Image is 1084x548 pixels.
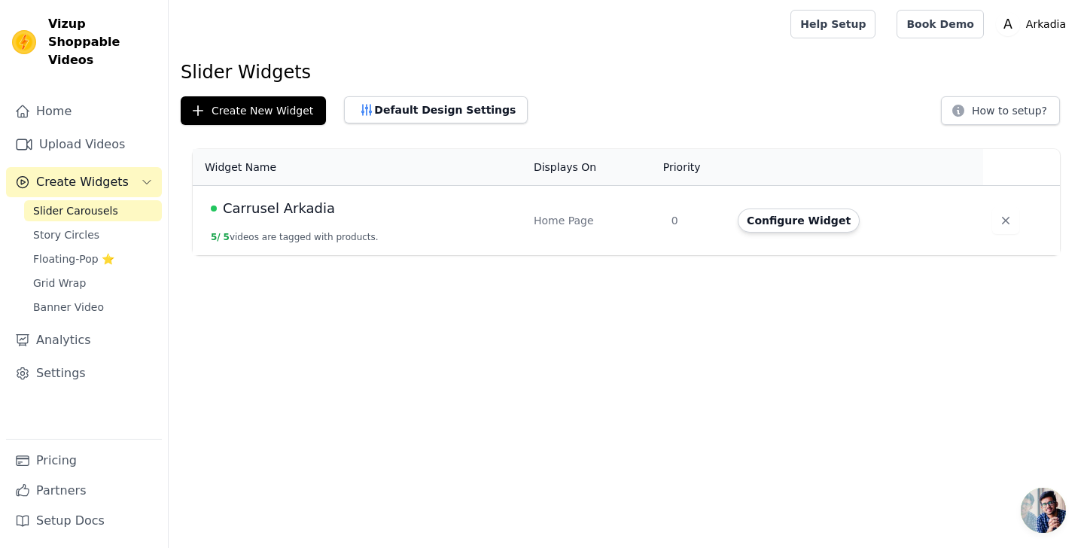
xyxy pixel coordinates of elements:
[36,173,129,191] span: Create Widgets
[534,213,653,228] div: Home Page
[33,300,104,315] span: Banner Video
[662,186,729,256] td: 0
[193,149,525,186] th: Widget Name
[992,207,1019,234] button: Delete widget
[211,205,217,212] span: Live Published
[24,248,162,269] a: Floating-Pop ⭐
[1003,17,1012,32] text: A
[1021,488,1066,533] a: Chat abierto
[33,251,114,266] span: Floating-Pop ⭐
[738,209,860,233] button: Configure Widget
[897,10,983,38] a: Book Demo
[941,96,1060,125] button: How to setup?
[48,15,156,69] span: Vizup Shoppable Videos
[223,198,335,219] span: Carrusel Arkadia
[6,129,162,160] a: Upload Videos
[6,506,162,536] a: Setup Docs
[525,149,662,186] th: Displays On
[211,231,379,243] button: 5/ 5videos are tagged with products.
[941,107,1060,121] a: How to setup?
[344,96,528,123] button: Default Design Settings
[6,325,162,355] a: Analytics
[224,232,230,242] span: 5
[33,227,99,242] span: Story Circles
[996,11,1072,38] button: A Arkadia
[6,358,162,388] a: Settings
[181,60,1072,84] h1: Slider Widgets
[662,149,729,186] th: Priority
[24,200,162,221] a: Slider Carousels
[1020,11,1072,38] p: Arkadia
[790,10,875,38] a: Help Setup
[33,276,86,291] span: Grid Wrap
[6,167,162,197] button: Create Widgets
[181,96,326,125] button: Create New Widget
[6,476,162,506] a: Partners
[6,446,162,476] a: Pricing
[6,96,162,126] a: Home
[24,297,162,318] a: Banner Video
[24,224,162,245] a: Story Circles
[33,203,118,218] span: Slider Carousels
[12,30,36,54] img: Vizup
[24,272,162,294] a: Grid Wrap
[211,232,221,242] span: 5 /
